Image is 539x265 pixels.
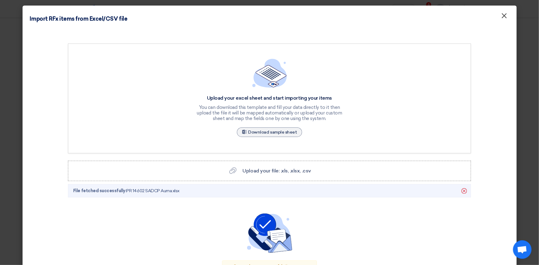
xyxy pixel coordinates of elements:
button: Close [496,10,512,22]
span: Upload your file: .xls, .xlsx, .csv [243,168,311,174]
span: File fetched successfully: [73,188,127,193]
div: Upload your excel sheet and start importing your items [196,95,344,101]
h4: Import RFx items from Excel/CSV file [30,15,128,23]
div: You can download this template and fill your data directly to it then upload the file it will be ... [196,105,344,121]
span: PR 14602 SADCP Auma.xlsx [73,188,179,194]
img: confirm_importing.svg [245,213,294,253]
img: empty_state_list.svg [252,59,287,88]
a: Download sample sheet [237,127,302,137]
a: Open chat [513,240,532,259]
span: × [501,11,507,23]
